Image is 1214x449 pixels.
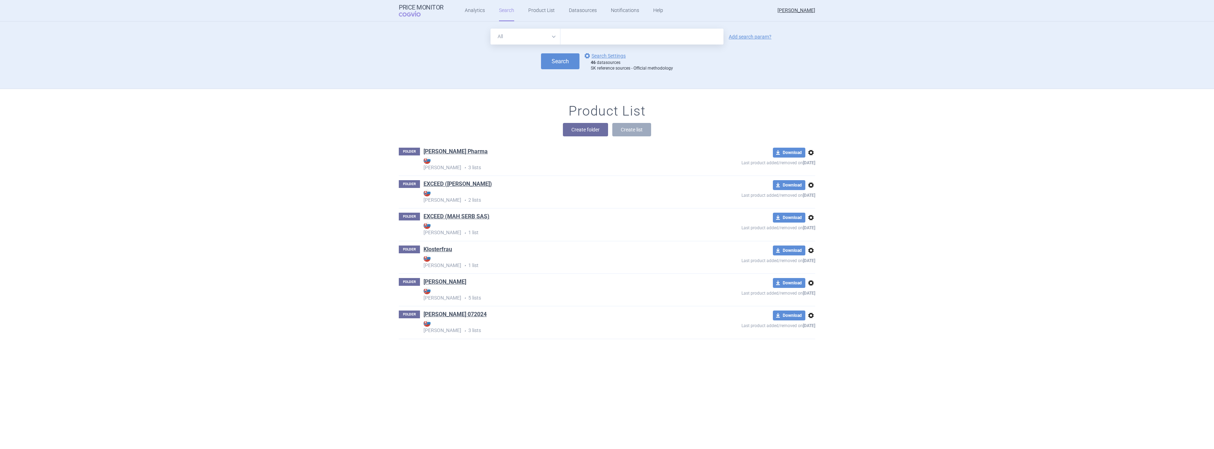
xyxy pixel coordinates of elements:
[399,4,444,17] a: Price MonitorCOGVIO
[690,255,815,264] p: Last product added/removed on
[423,311,487,318] a: [PERSON_NAME] 072024
[423,157,690,171] p: 3 lists
[461,262,468,269] i: •
[803,193,815,198] strong: [DATE]
[690,320,815,329] p: Last product added/removed on
[773,311,805,320] button: Download
[690,158,815,166] p: Last product added/removed on
[461,295,468,302] i: •
[423,287,690,301] strong: [PERSON_NAME]
[690,190,815,199] p: Last product added/removed on
[423,213,489,222] h1: EXCEED (MAH SERB SAS)
[423,189,431,196] img: SK
[773,180,805,190] button: Download
[803,225,815,230] strong: [DATE]
[591,60,596,65] strong: 46
[569,103,645,119] h1: Product List
[423,320,690,334] p: 3 lists
[423,278,466,287] h1: Pierre Fabre
[461,230,468,237] i: •
[399,278,420,286] p: FOLDER
[423,278,466,286] a: [PERSON_NAME]
[423,320,690,333] strong: [PERSON_NAME]
[423,157,690,170] strong: [PERSON_NAME]
[423,222,690,236] p: 1 list
[541,53,579,69] button: Search
[423,287,431,294] img: SK
[423,222,431,229] img: SK
[399,246,420,253] p: FOLDER
[690,223,815,231] p: Last product added/removed on
[803,323,815,328] strong: [DATE]
[729,34,771,39] a: Add search param?
[773,278,805,288] button: Download
[399,4,444,11] strong: Price Monitor
[773,246,805,255] button: Download
[423,255,690,269] p: 1 list
[423,148,488,157] h1: ELVA Pharma
[563,123,608,136] button: Create folder
[803,160,815,165] strong: [DATE]
[423,189,690,203] strong: [PERSON_NAME]
[423,246,452,253] a: Klosterfrau
[803,291,815,296] strong: [DATE]
[423,180,492,189] h1: EXCEED (MAH Hansa)
[423,189,690,204] p: 2 lists
[591,60,673,71] div: datasources SK reference sources - Official methodology
[399,213,420,220] p: FOLDER
[423,311,487,320] h1: Pierre Fabre 072024
[690,288,815,297] p: Last product added/removed on
[803,258,815,263] strong: [DATE]
[423,320,431,327] img: SK
[423,148,488,155] a: [PERSON_NAME] Pharma
[423,255,431,262] img: SK
[461,164,468,171] i: •
[612,123,651,136] button: Create list
[423,246,452,255] h1: Klosterfrau
[461,327,468,335] i: •
[423,222,690,235] strong: [PERSON_NAME]
[399,148,420,155] p: FOLDER
[399,311,420,318] p: FOLDER
[423,255,690,268] strong: [PERSON_NAME]
[773,213,805,223] button: Download
[423,180,492,188] a: EXCEED ([PERSON_NAME])
[773,148,805,158] button: Download
[399,11,431,17] span: COGVIO
[399,180,420,188] p: FOLDER
[461,197,468,204] i: •
[423,287,690,302] p: 5 lists
[423,213,489,220] a: EXCEED (MAH SERB SAS)
[423,157,431,164] img: SK
[583,52,626,60] a: Search Settings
